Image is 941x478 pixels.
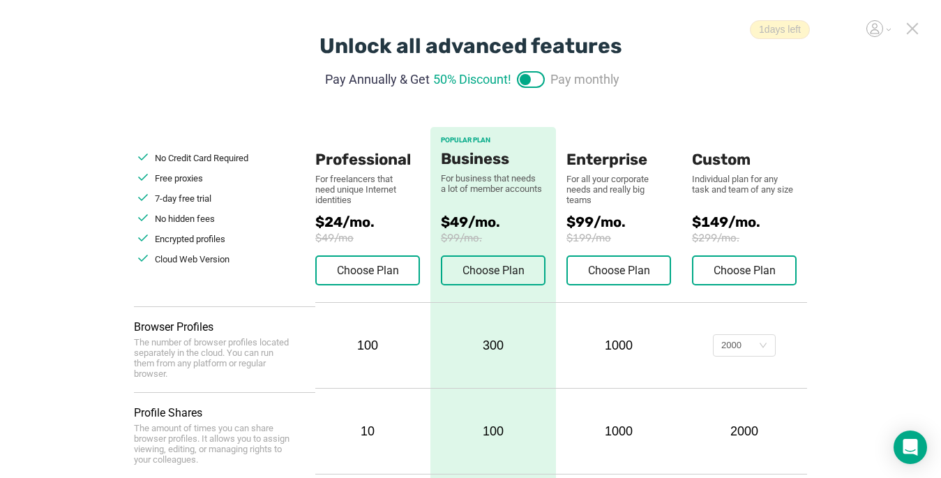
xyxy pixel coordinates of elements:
div: a lot of member accounts [441,184,545,194]
button: Choose Plan [315,255,420,285]
div: 1000 [566,424,671,439]
span: $149/mo. [692,214,807,230]
div: Custom [692,127,797,169]
div: Unlock all advanced features [319,33,622,59]
span: Pay monthly [550,70,619,89]
span: $199/mo [566,232,692,244]
span: 50% Discount! [433,70,511,89]
span: $299/mo. [692,232,807,244]
span: $99/mo. [441,232,545,244]
i: icon: down [759,341,767,351]
span: $99/mo. [566,214,692,230]
div: POPULAR PLAN [441,136,545,144]
div: For freelancers that need unique Internet identities [315,174,406,205]
div: For all your corporate needs and really big teams [566,174,671,205]
span: Free proxies [155,173,203,184]
button: Choose Plan [692,255,797,285]
button: Choose Plan [441,255,545,285]
div: Professional [315,127,420,169]
div: 1000 [566,338,671,353]
div: Browser Profiles [134,320,315,334]
div: For business that needs [441,173,545,184]
div: Individual plan for any task and team of any size [692,174,797,195]
div: 100 [430,389,556,474]
span: 7-day free trial [155,193,211,204]
div: 10 [315,424,420,439]
span: $49/mo [315,232,430,244]
div: 300 [430,303,556,388]
span: Cloud Web Version [155,254,229,264]
div: Profile Shares [134,406,315,419]
div: 100 [315,338,420,353]
div: The number of browser profiles located separately in the cloud. You can run them from any platfor... [134,337,294,379]
div: Open Intercom Messenger [894,431,927,464]
div: Enterprise [566,127,671,169]
div: The amount of times you can share browser profiles. It allows you to assign viewing, editing, or ... [134,423,294,465]
div: 2000 [692,424,797,439]
span: No Credit Card Required [155,153,248,163]
button: Choose Plan [566,255,671,285]
span: Pay Annually & Get [325,70,430,89]
div: Business [441,150,545,168]
span: $24/mo. [315,214,430,230]
span: 1 days left [750,20,810,39]
span: No hidden fees [155,214,215,224]
div: 2000 [721,335,741,356]
span: $49/mo. [441,214,545,230]
span: Encrypted profiles [155,234,225,244]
